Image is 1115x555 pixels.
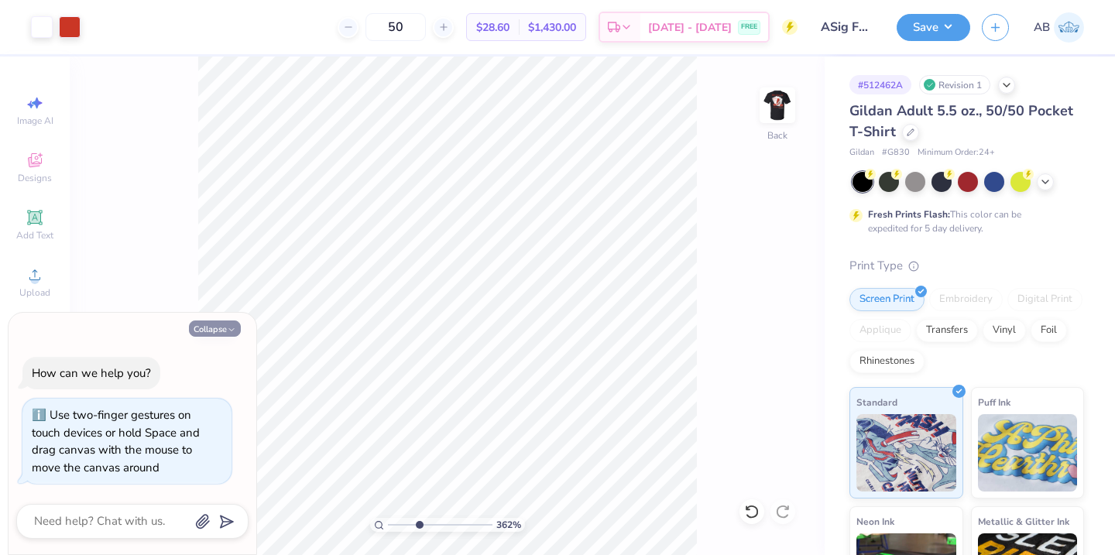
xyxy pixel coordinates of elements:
div: Screen Print [849,288,925,311]
div: Print Type [849,257,1084,275]
input: Untitled Design [809,12,885,43]
div: Rhinestones [849,350,925,373]
strong: Fresh Prints Flash: [868,208,950,221]
div: # 512462A [849,75,911,94]
span: Upload [19,286,50,299]
img: Standard [856,414,956,492]
span: Minimum Order: 24 + [918,146,995,159]
span: Standard [856,394,897,410]
div: Embroidery [929,288,1003,311]
span: # G830 [882,146,910,159]
div: Applique [849,319,911,342]
span: Gildan Adult 5.5 oz., 50/50 Pocket T-Shirt [849,101,1073,141]
span: FREE [741,22,757,33]
div: This color can be expedited for 5 day delivery. [868,207,1058,235]
span: $1,430.00 [528,19,576,36]
button: Save [897,14,970,41]
img: Abby Baker [1054,12,1084,43]
div: Back [767,128,787,142]
div: Foil [1031,319,1067,342]
span: [DATE] - [DATE] [648,19,732,36]
span: Gildan [849,146,874,159]
span: Neon Ink [856,513,894,529]
div: Vinyl [983,319,1026,342]
span: Puff Ink [978,394,1010,410]
span: Designs [18,172,52,184]
div: Transfers [916,319,978,342]
span: 362 % [496,518,521,532]
img: Back [762,90,793,121]
div: How can we help you? [32,365,151,381]
div: Use two-finger gestures on touch devices or hold Space and drag canvas with the mouse to move the... [32,407,200,475]
span: $28.60 [476,19,509,36]
button: Collapse [189,320,241,337]
input: – – [365,13,426,41]
span: Add Text [16,229,53,242]
span: AB [1034,19,1050,36]
span: Metallic & Glitter Ink [978,513,1069,529]
div: Digital Print [1007,288,1082,311]
span: Image AI [17,115,53,127]
img: Puff Ink [978,414,1078,492]
a: AB [1034,12,1084,43]
div: Revision 1 [919,75,990,94]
